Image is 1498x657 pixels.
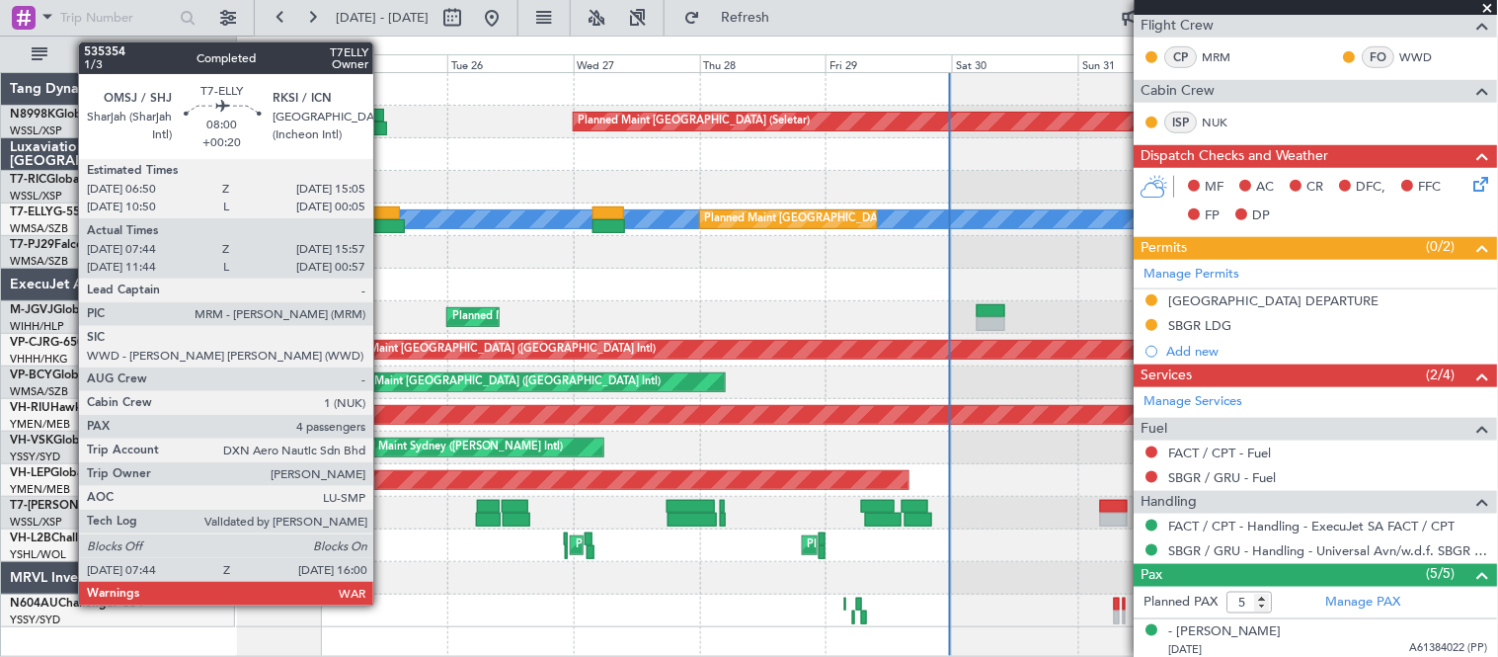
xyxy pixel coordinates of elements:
[1142,145,1329,168] span: Dispatch Checks and Weather
[10,613,60,627] a: YSSY/SYD
[1307,178,1324,198] span: CR
[10,239,54,251] span: T7-PJ29
[10,547,66,562] a: YSHL/WOL
[452,302,698,332] div: Planned Maint [GEOGRAPHIC_DATA] (Halim Intl)
[10,123,62,138] a: WSSL/XSP
[808,531,1119,560] div: Planned Maint [GEOGRAPHIC_DATA] ([GEOGRAPHIC_DATA])
[1169,542,1488,559] a: SBGR / GRU - Handling - Universal Avn/w.d.f. SBGR / GRU
[1169,445,1272,461] a: FACT / CPT - Fuel
[10,598,143,610] a: N604AUChallenger 604
[195,54,321,72] div: Sun 24
[10,500,124,512] span: T7-[PERSON_NAME]
[952,54,1078,72] div: Sat 30
[10,370,52,381] span: VP-BCY
[321,433,564,462] div: Unplanned Maint Sydney ([PERSON_NAME] Intl)
[576,531,805,560] div: Planned Maint Sydney ([PERSON_NAME] Intl)
[240,40,274,56] div: [DATE]
[10,337,84,349] a: VP-CJRG-650
[826,54,952,72] div: Fri 29
[705,205,1165,234] div: Planned Maint [GEOGRAPHIC_DATA] (Sultan [PERSON_NAME] [PERSON_NAME] - Subang)
[10,304,120,316] a: M-JGVJGlobal 5000
[1169,317,1232,334] div: SBGR LDG
[1253,206,1271,226] span: DP
[1142,15,1215,38] span: Flight Crew
[10,174,114,186] a: T7-RICGlobal 6000
[10,370,119,381] a: VP-BCYGlobal 5000
[1167,343,1488,360] div: Add new
[10,482,70,497] a: YMEN/MEB
[10,304,53,316] span: M-JGVJ
[10,109,122,121] a: N8998KGlobal 6000
[1144,392,1243,412] a: Manage Services
[1206,178,1224,198] span: MF
[1169,292,1380,309] div: [GEOGRAPHIC_DATA] DEPARTURE
[10,450,60,464] a: YSSY/SYD
[1144,265,1240,285] a: Manage Permits
[1427,236,1456,257] span: (0/2)
[10,384,68,399] a: WMSA/SZB
[10,206,53,218] span: T7-ELLY
[10,109,55,121] span: N8998K
[579,107,811,136] div: Planned Maint [GEOGRAPHIC_DATA] (Seletar)
[1165,112,1198,133] div: ISP
[10,221,68,236] a: WMSA/SZB
[674,2,793,34] button: Refresh
[1203,114,1247,131] a: NUK
[10,206,87,218] a: T7-ELLYG-550
[326,335,656,365] div: Planned Maint [GEOGRAPHIC_DATA] ([GEOGRAPHIC_DATA] Intl)
[1257,178,1275,198] span: AC
[1142,491,1198,514] span: Handling
[10,254,68,269] a: WMSA/SZB
[1427,563,1456,584] span: (5/5)
[1363,46,1395,68] div: FO
[574,54,700,72] div: Wed 27
[1357,178,1386,198] span: DFC,
[10,352,68,367] a: VHHH/HKG
[321,54,447,72] div: Mon 25
[10,533,51,544] span: VH-L2B
[10,467,118,479] a: VH-LEPGlobal 6000
[10,402,132,414] a: VH-RIUHawker 800XP
[336,9,429,27] span: [DATE] - [DATE]
[1142,237,1188,260] span: Permits
[10,417,70,432] a: YMEN/MEB
[10,239,109,251] a: T7-PJ29Falcon 7X
[10,467,50,479] span: VH-LEP
[10,500,192,512] a: T7-[PERSON_NAME]Global 7500
[10,515,62,530] a: WSSL/XSP
[1078,54,1205,72] div: Sun 31
[1326,593,1401,613] a: Manage PAX
[447,54,574,72] div: Tue 26
[51,47,208,61] span: All Aircraft
[1142,365,1193,387] span: Services
[1427,365,1456,385] span: (2/4)
[1400,48,1445,66] a: WWD
[704,11,787,25] span: Refresh
[1419,178,1442,198] span: FFC
[10,402,50,414] span: VH-RIU
[1142,564,1163,587] span: Pax
[700,54,827,72] div: Thu 28
[1165,46,1198,68] div: CP
[1206,206,1221,226] span: FP
[10,435,53,447] span: VH-VSK
[10,435,162,447] a: VH-VSKGlobal Express XRS
[10,533,136,544] a: VH-L2BChallenger 604
[22,39,214,70] button: All Aircraft
[331,368,661,397] div: Planned Maint [GEOGRAPHIC_DATA] ([GEOGRAPHIC_DATA] Intl)
[10,174,46,186] span: T7-RIC
[1144,593,1219,613] label: Planned PAX
[1142,418,1168,441] span: Fuel
[1203,48,1247,66] a: MRM
[60,3,174,33] input: Trip Number
[1142,80,1216,103] span: Cabin Crew
[10,598,58,610] span: N604AU
[10,337,50,349] span: VP-CJR
[1169,518,1456,534] a: FACT / CPT - Handling - ExecuJet SA FACT / CPT
[1169,622,1282,642] div: - [PERSON_NAME]
[10,189,62,204] a: WSSL/XSP
[1169,469,1277,486] a: SBGR / GRU - Fuel
[10,319,64,334] a: WIHH/HLP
